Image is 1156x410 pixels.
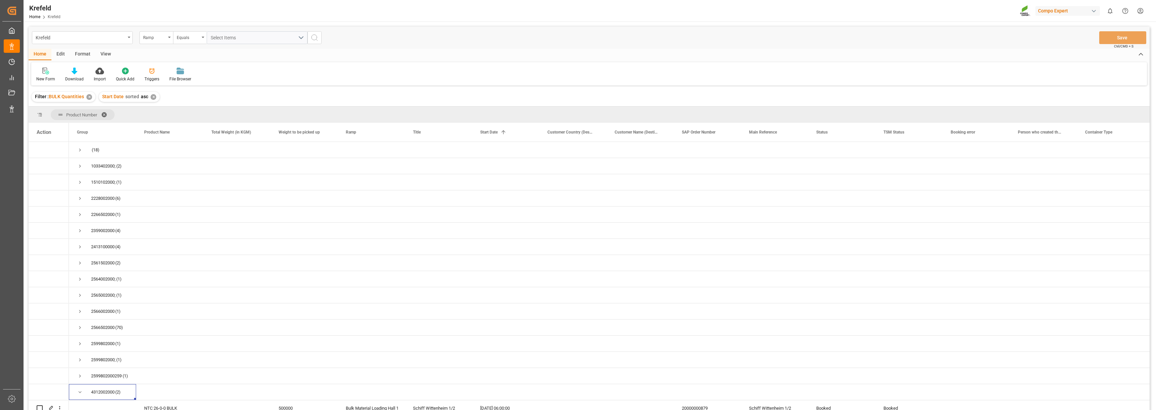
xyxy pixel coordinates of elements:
span: Container Type [1085,130,1112,135]
span: Customer Name (Destination) [615,130,660,135]
div: Press SPACE to select this row. [29,287,69,303]
div: Press SPACE to select this row. [29,271,69,287]
span: Start Date [480,130,498,135]
div: Press SPACE to select this row. [29,174,69,190]
div: Press SPACE to select this row. [29,223,69,239]
span: Product Name [144,130,170,135]
span: (2) [115,384,121,400]
span: Weight to be picked up [279,130,320,135]
span: Person who created the Object Mail Address [1018,130,1063,135]
div: Press SPACE to select this row. [29,336,69,352]
div: Quick Add [116,76,134,82]
div: Press SPACE to select this row. [29,384,69,400]
div: Equals [177,33,200,41]
span: Filter : [35,94,49,99]
div: 2566502000 [91,320,115,335]
span: (70) [115,320,123,335]
div: Triggers [144,76,159,82]
span: Group [77,130,88,135]
div: 2599802000; [91,352,116,368]
span: SAP Order Number [682,130,715,135]
span: Start Date [102,94,124,99]
span: Total Weight (in KGM) [211,130,251,135]
div: 4312002000 [91,384,115,400]
span: Main Reference [749,130,777,135]
span: Product Number [66,112,97,117]
span: (1) [116,288,122,303]
span: Customer Country (Destination) [547,130,592,135]
div: Press SPACE to select this row. [29,368,69,384]
div: 25998020002599802000; [91,368,122,384]
div: New Form [36,76,55,82]
div: Compo Expert [1035,6,1100,16]
span: (1) [115,336,121,351]
span: BULK Quantities [49,94,84,99]
div: ✕ [151,94,156,100]
button: open menu [139,31,173,44]
div: File Browser [169,76,191,82]
span: (6) [115,191,121,206]
span: Title [413,130,421,135]
span: Ctrl/CMD + S [1114,44,1133,49]
span: (1) [116,352,122,368]
button: open menu [207,31,307,44]
div: View [95,49,116,60]
div: Press SPACE to select this row. [29,255,69,271]
span: (18) [92,142,99,158]
div: 1510102000; [91,175,116,190]
div: Press SPACE to select this row. [29,207,69,223]
div: ✕ [86,94,92,100]
div: Download [65,76,84,82]
button: Help Center [1118,3,1133,18]
div: Press SPACE to select this row. [29,320,69,336]
div: Action [37,129,51,135]
span: (1) [115,207,121,222]
div: Press SPACE to select this row. [29,158,69,174]
div: Press SPACE to select this row. [29,352,69,368]
div: Ramp [143,33,166,41]
span: (4) [115,239,121,255]
span: Status [816,130,828,135]
div: Press SPACE to select this row. [29,239,69,255]
div: Press SPACE to select this row. [29,190,69,207]
div: Home [29,49,51,60]
span: (1) [116,175,122,190]
button: show 0 new notifications [1103,3,1118,18]
button: Save [1099,31,1146,44]
div: 2561502000 [91,255,115,271]
div: Press SPACE to select this row. [29,303,69,320]
div: Format [70,49,95,60]
div: 2565002000; [91,288,116,303]
span: sorted [125,94,139,99]
div: 2564002000; [91,271,116,287]
div: Import [94,76,106,82]
div: Krefeld [29,3,60,13]
button: open menu [32,31,133,44]
img: Screenshot%202023-09-29%20at%2010.02.21.png_1712312052.png [1020,5,1031,17]
button: open menu [173,31,207,44]
div: 2566002000 [91,304,115,319]
span: (4) [115,223,121,238]
span: Ramp [346,130,356,135]
span: (1) [115,304,121,319]
span: Booking error [951,130,975,135]
div: 2413100000 [91,239,115,255]
button: Compo Expert [1035,4,1103,17]
div: 2599802000 [91,336,115,351]
button: search button [307,31,322,44]
a: Home [29,14,40,19]
div: 2266502000 [91,207,115,222]
div: Press SPACE to select this row. [29,142,69,158]
div: Krefeld [36,33,125,41]
div: 2359002000 [91,223,115,238]
div: 1033402000; [91,158,116,174]
span: Select Items [211,35,239,40]
div: Edit [51,49,70,60]
span: (2) [115,255,121,271]
span: TSM Status [883,130,904,135]
div: 2228002000 [91,191,115,206]
span: (1) [116,271,122,287]
span: (1) [123,368,128,384]
span: (2) [116,158,122,174]
span: asc [141,94,148,99]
